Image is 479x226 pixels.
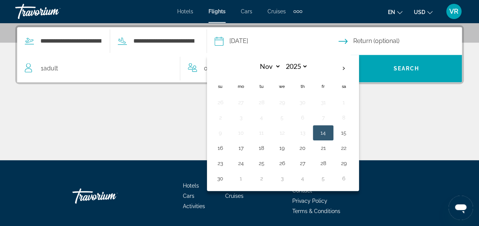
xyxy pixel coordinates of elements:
[241,8,252,14] a: Cars
[255,173,268,184] button: Day 2
[72,185,149,207] a: Go Home
[296,158,309,169] button: Day 27
[256,60,281,73] select: Select month
[268,8,286,14] a: Cruises
[338,173,350,184] button: Day 6
[276,127,288,138] button: Day 12
[214,143,226,153] button: Day 16
[210,60,354,186] table: Left calendar grid
[414,9,425,15] span: USD
[214,173,226,184] button: Day 30
[393,65,419,72] span: Search
[43,65,58,72] span: Adult
[225,193,244,199] a: Cruises
[276,97,288,108] button: Day 29
[235,158,247,169] button: Day 24
[183,203,205,209] a: Activities
[255,143,268,153] button: Day 18
[255,97,268,108] button: Day 28
[17,55,351,82] button: Travelers: 1 adult, 0 children
[317,97,329,108] button: Day 31
[292,208,340,214] a: Terms & Conditions
[214,97,226,108] button: Day 26
[296,173,309,184] button: Day 4
[317,127,329,138] button: Day 14
[351,55,462,82] button: Search
[338,112,350,123] button: Day 8
[338,27,462,55] button: Select return date
[255,127,268,138] button: Day 11
[338,158,350,169] button: Day 29
[414,6,433,18] button: Change currency
[255,112,268,123] button: Day 4
[338,97,350,108] button: Day 1
[296,112,309,123] button: Day 6
[338,127,350,138] button: Day 15
[17,27,462,82] div: Search widget
[235,97,247,108] button: Day 27
[296,143,309,153] button: Day 20
[41,63,58,74] span: 1
[214,158,226,169] button: Day 23
[338,143,350,153] button: Day 22
[235,173,247,184] button: Day 1
[293,5,302,18] button: Extra navigation items
[214,112,226,123] button: Day 2
[333,60,354,77] button: Next month
[296,97,309,108] button: Day 30
[388,6,402,18] button: Change language
[388,9,395,15] span: en
[255,158,268,169] button: Day 25
[276,143,288,153] button: Day 19
[183,183,199,189] a: Hotels
[276,158,288,169] button: Day 26
[317,173,329,184] button: Day 5
[449,196,473,220] iframe: Button to launch messaging window
[317,143,329,153] button: Day 21
[235,112,247,123] button: Day 3
[276,173,288,184] button: Day 3
[214,127,226,138] button: Day 9
[15,2,91,21] a: Travorium
[208,8,226,14] a: Flights
[292,198,327,204] a: Privacy Policy
[235,127,247,138] button: Day 10
[444,3,464,19] button: User Menu
[204,63,230,74] span: 0
[317,158,329,169] button: Day 28
[449,8,458,15] span: VR
[215,27,338,55] button: Select depart date
[276,112,288,123] button: Day 5
[317,112,329,123] button: Day 7
[183,193,194,199] a: Cars
[235,143,247,153] button: Day 17
[177,8,193,14] a: Hotels
[296,127,309,138] button: Day 13
[283,60,308,73] select: Select year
